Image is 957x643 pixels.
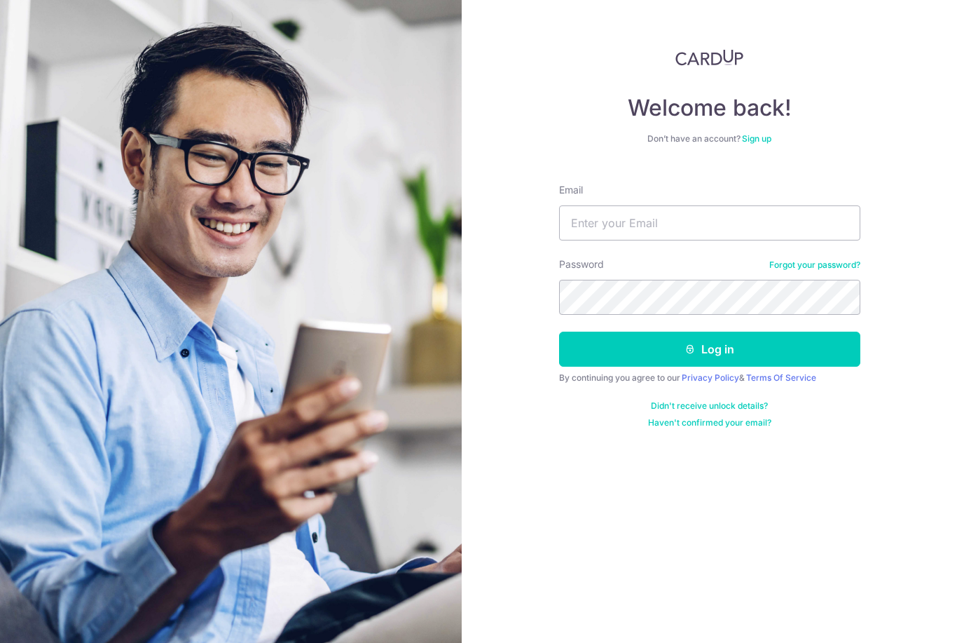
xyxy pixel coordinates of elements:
input: Enter your Email [559,205,860,241]
a: Terms Of Service [746,372,816,383]
div: Don’t have an account? [559,133,860,144]
a: Forgot your password? [769,259,860,271]
a: Haven't confirmed your email? [648,417,771,428]
h4: Welcome back! [559,94,860,122]
img: CardUp Logo [675,49,744,66]
a: Sign up [742,133,771,144]
a: Privacy Policy [682,372,739,383]
div: By continuing you agree to our & [559,372,860,384]
label: Password [559,257,604,271]
a: Didn't receive unlock details? [651,400,768,412]
button: Log in [559,332,860,367]
label: Email [559,183,583,197]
